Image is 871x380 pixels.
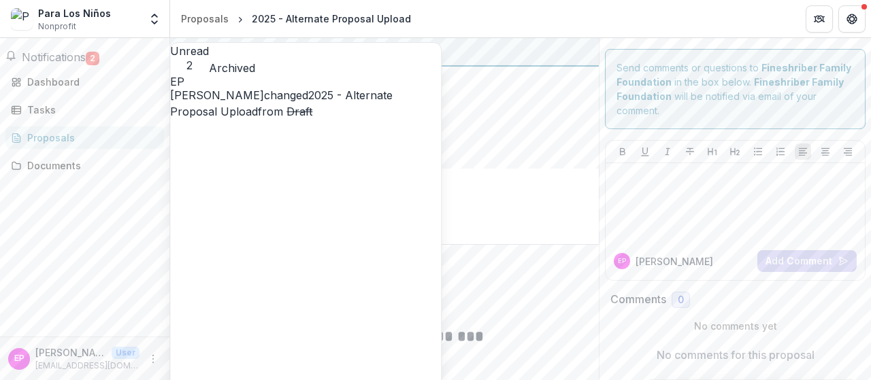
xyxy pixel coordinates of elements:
button: Add Comment [757,250,857,272]
p: [PERSON_NAME] [35,345,106,360]
button: Align Right [840,143,856,160]
div: 2025 - Alternate Proposal Upload [252,12,411,26]
span: Nonprofit [38,20,76,33]
div: Send comments or questions to in the box below. will be notified via email of your comment. [605,49,866,129]
div: Proposals [27,131,153,145]
div: Documents [27,158,153,173]
s: Draft [286,105,312,118]
a: Proposals [5,126,164,149]
div: Proposals [181,12,229,26]
button: Partners [806,5,833,33]
button: More [145,351,161,367]
div: Elizabeth Pierce [170,76,441,87]
span: 2 [170,59,209,72]
button: Align Left [795,143,811,160]
button: Unread [170,43,209,72]
button: Heading 2 [727,143,743,160]
img: Para Los Niños [11,8,33,30]
button: Notifications2 [5,49,99,65]
div: Elizabeth Pierce [618,258,626,264]
a: Tasks [5,99,164,121]
div: Elizabeth Pierce [14,354,24,363]
p: No comments yet [610,319,860,333]
button: Get Help [838,5,866,33]
button: Align Center [817,143,834,160]
a: Proposals [176,9,234,29]
button: Bold [614,143,631,160]
button: Archived [209,60,255,76]
button: Heading 1 [704,143,721,160]
div: Para Los Niños [38,6,111,20]
span: Notifications [22,50,86,64]
span: 2 [86,52,99,65]
p: [EMAIL_ADDRESS][DOMAIN_NAME] [35,360,139,372]
h2: Comments [610,293,666,306]
a: Dashboard [5,71,164,93]
button: Strike [682,143,698,160]
button: Open entity switcher [145,5,164,33]
span: [PERSON_NAME] [170,88,264,102]
p: User [112,347,139,359]
a: Documents [5,154,164,177]
button: Italicize [659,143,676,160]
div: Tasks [27,103,153,117]
nav: breadcrumb [176,9,416,29]
button: Bullet List [750,143,766,160]
div: Dashboard [27,75,153,89]
a: 2025 - Alternate Proposal Upload [170,88,393,118]
span: 0 [678,294,684,306]
button: Underline [637,143,653,160]
button: Ordered List [772,143,789,160]
p: No comments for this proposal [657,347,815,363]
p: [PERSON_NAME] [636,254,713,269]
